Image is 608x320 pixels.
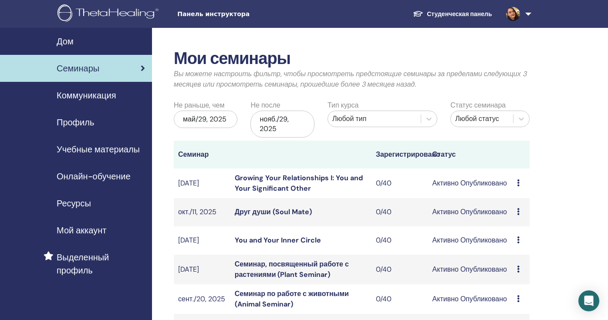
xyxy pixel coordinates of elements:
span: Панель инструктора [177,10,308,19]
span: Онлайн-обучение [57,170,131,183]
td: окт./11, 2025 [174,198,230,226]
div: нояб./29, 2025 [250,111,314,138]
th: Семинар [174,141,230,168]
a: You and Your Inner Circle [235,236,321,245]
td: [DATE] [174,226,230,255]
th: Зарегистрировано [372,141,428,168]
td: 0/40 [372,198,428,226]
td: 0/40 [372,226,428,255]
img: graduation-cap-white.svg [413,10,423,17]
a: Семинар по работе с животными (Animal Seminar) [235,289,349,309]
div: Любой тип [332,114,416,124]
span: Семинары [57,62,99,75]
td: [DATE] [174,168,230,198]
td: сент./20, 2025 [174,284,230,314]
span: Коммуникация [57,89,116,102]
div: май/29, 2025 [174,111,237,128]
td: [DATE] [174,255,230,284]
td: Активно Опубликовано [428,198,513,226]
td: 0/40 [372,255,428,284]
td: 0/40 [372,284,428,314]
span: Выделенный профиль [57,251,145,277]
label: Статус семинара [450,100,506,111]
span: Мой аккаунт [57,224,106,237]
td: 0/40 [372,168,428,198]
label: Тип курса [328,100,358,111]
img: default.jpg [506,7,520,21]
td: Активно Опубликовано [428,255,513,284]
div: Любой статус [455,114,509,124]
td: Активно Опубликовано [428,168,513,198]
h2: Мои семинары [174,49,530,69]
img: logo.png [57,4,162,24]
a: Друг души (Soul Mate) [235,207,312,216]
label: Не после [250,100,280,111]
span: Профиль [57,116,94,129]
span: Дом [57,35,74,48]
a: Семинар, посвященный работе с растениями (Plant Seminar) [235,259,349,279]
th: Статус [428,141,513,168]
a: Growing Your Relationships I: You and Your Significant Other [235,173,363,193]
label: Не раньше, чем [174,100,224,111]
span: Учебные материалы [57,143,140,156]
a: Студенческая панель [406,6,499,22]
td: Активно Опубликовано [428,226,513,255]
p: Вы можете настроить фильтр, чтобы просмотреть предстоящие семинары за пределами следующих 3 месяц... [174,69,530,90]
span: Ресурсы [57,197,91,210]
div: Open Intercom Messenger [578,290,599,311]
td: Активно Опубликовано [428,284,513,314]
